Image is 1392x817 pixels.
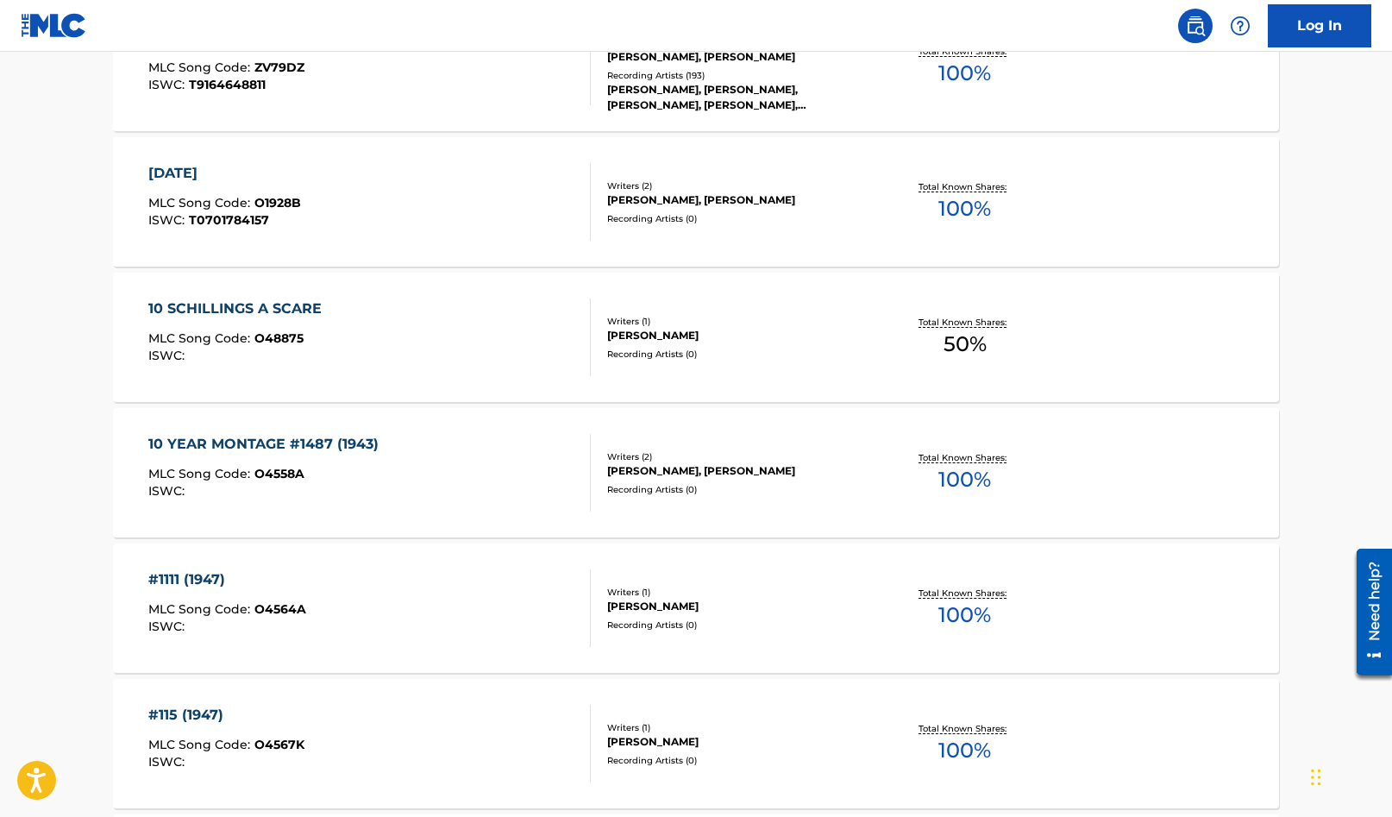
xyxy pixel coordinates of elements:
[148,212,189,228] span: ISWC :
[1230,16,1251,36] img: help
[1185,16,1206,36] img: search
[113,2,1279,131] a: 03 ADOLESCENCEMLC Song Code:ZV79DZISWC:T9164648811Writers (4)[PERSON_NAME], [PERSON_NAME], [PERSO...
[607,450,868,463] div: Writers ( 2 )
[113,408,1279,537] a: 10 YEAR MONTAGE #1487 (1943)MLC Song Code:O4558AISWC:Writers (2)[PERSON_NAME], [PERSON_NAME]Recor...
[919,316,1011,329] p: Total Known Shares:
[607,721,868,734] div: Writers ( 1 )
[607,328,868,343] div: [PERSON_NAME]
[148,754,189,770] span: ISWC :
[919,180,1011,193] p: Total Known Shares:
[148,601,254,617] span: MLC Song Code :
[254,195,301,211] span: O1928B
[148,77,189,92] span: ISWC :
[254,601,306,617] span: O4564A
[607,586,868,599] div: Writers ( 1 )
[607,82,868,113] div: [PERSON_NAME], [PERSON_NAME], [PERSON_NAME], [PERSON_NAME], [PERSON_NAME]
[938,193,991,224] span: 100 %
[148,163,301,184] div: [DATE]
[113,679,1279,808] a: #115 (1947)MLC Song Code:O4567KISWC:Writers (1)[PERSON_NAME]Recording Artists (0)Total Known Shar...
[607,463,868,479] div: [PERSON_NAME], [PERSON_NAME]
[938,600,991,631] span: 100 %
[1311,751,1321,803] div: Drag
[938,464,991,495] span: 100 %
[607,734,868,750] div: [PERSON_NAME]
[148,569,306,590] div: #1111 (1947)
[607,315,868,328] div: Writers ( 1 )
[938,58,991,89] span: 100 %
[919,722,1011,735] p: Total Known Shares:
[607,192,868,208] div: [PERSON_NAME], [PERSON_NAME]
[1268,4,1371,47] a: Log In
[1306,734,1392,817] iframe: Chat Widget
[938,735,991,766] span: 100 %
[607,483,868,496] div: Recording Artists ( 0 )
[254,60,304,75] span: ZV79DZ
[148,466,254,481] span: MLC Song Code :
[254,737,304,752] span: O4567K
[1178,9,1213,43] a: Public Search
[148,483,189,499] span: ISWC :
[189,212,269,228] span: T0701784157
[113,544,1279,673] a: #1111 (1947)MLC Song Code:O4564AISWC:Writers (1)[PERSON_NAME]Recording Artists (0)Total Known Sha...
[148,348,189,363] span: ISWC :
[1223,9,1257,43] div: Help
[607,599,868,614] div: [PERSON_NAME]
[254,330,304,346] span: O48875
[148,60,254,75] span: MLC Song Code :
[189,77,266,92] span: T9164648811
[607,179,868,192] div: Writers ( 2 )
[148,330,254,346] span: MLC Song Code :
[148,705,304,726] div: #115 (1947)
[148,737,254,752] span: MLC Song Code :
[113,137,1279,267] a: [DATE]MLC Song Code:O1928BISWC:T0701784157Writers (2)[PERSON_NAME], [PERSON_NAME]Recording Artist...
[944,329,987,360] span: 50 %
[607,212,868,225] div: Recording Artists ( 0 )
[148,619,189,634] span: ISWC :
[21,13,87,38] img: MLC Logo
[113,273,1279,402] a: 10 SCHILLINGS A SCAREMLC Song Code:O48875ISWC:Writers (1)[PERSON_NAME]Recording Artists (0)Total ...
[1344,542,1392,681] iframe: Resource Center
[254,466,304,481] span: O4558A
[148,299,330,319] div: 10 SCHILLINGS A SCARE
[607,619,868,632] div: Recording Artists ( 0 )
[919,451,1011,464] p: Total Known Shares:
[607,69,868,82] div: Recording Artists ( 193 )
[148,195,254,211] span: MLC Song Code :
[919,587,1011,600] p: Total Known Shares:
[607,348,868,361] div: Recording Artists ( 0 )
[607,754,868,767] div: Recording Artists ( 0 )
[148,434,387,455] div: 10 YEAR MONTAGE #1487 (1943)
